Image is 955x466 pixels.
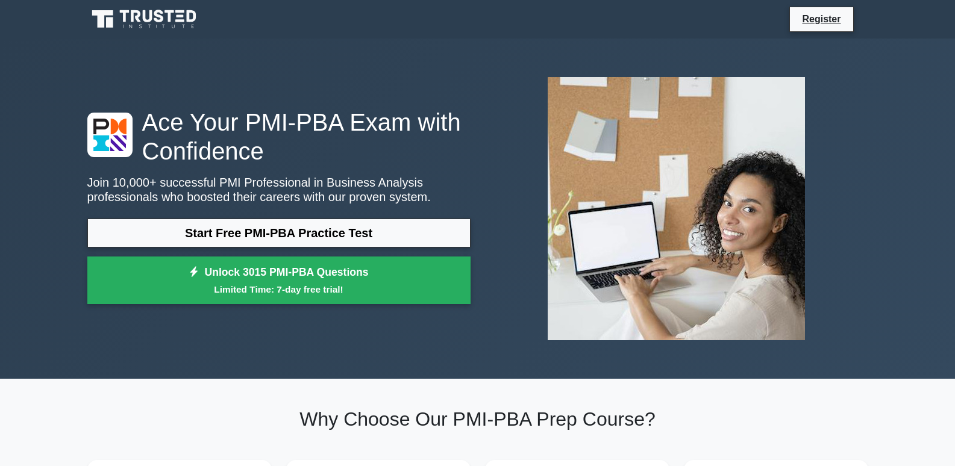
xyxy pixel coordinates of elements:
h1: Ace Your PMI-PBA Exam with Confidence [87,108,471,166]
p: Join 10,000+ successful PMI Professional in Business Analysis professionals who boosted their car... [87,175,471,204]
a: Register [795,11,848,26]
small: Limited Time: 7-day free trial! [102,282,456,296]
h2: Why Choose Our PMI-PBA Prep Course? [87,408,868,430]
a: Unlock 3015 PMI-PBA QuestionsLimited Time: 7-day free trial! [87,256,471,305]
a: Start Free PMI-PBA Practice Test [87,219,471,247]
